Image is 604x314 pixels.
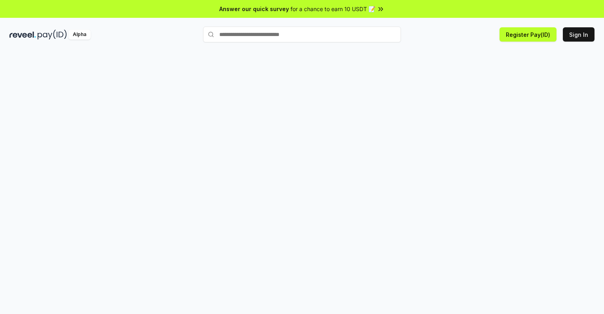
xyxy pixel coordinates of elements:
[68,30,91,40] div: Alpha
[219,5,289,13] span: Answer our quick survey
[563,27,595,42] button: Sign In
[9,30,36,40] img: reveel_dark
[38,30,67,40] img: pay_id
[500,27,557,42] button: Register Pay(ID)
[291,5,375,13] span: for a chance to earn 10 USDT 📝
